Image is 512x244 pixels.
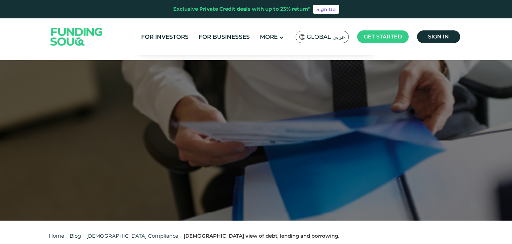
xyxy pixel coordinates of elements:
[44,20,109,54] img: Logo
[70,233,81,239] a: Blog
[184,232,339,240] div: [DEMOGRAPHIC_DATA] view of debt, lending and borrowing.
[428,33,449,40] span: Sign in
[49,233,64,239] a: Home
[417,30,460,43] a: Sign in
[173,5,310,13] div: Exclusive Private Credit deals with up to 23% return*
[307,33,345,41] span: Global عربي
[299,34,305,40] img: SA Flag
[86,233,178,239] a: [DEMOGRAPHIC_DATA] Compliance
[139,31,190,42] a: For Investors
[313,5,339,14] a: Sign Up
[364,33,402,40] span: Get started
[197,31,251,42] a: For Businesses
[260,33,278,40] span: More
